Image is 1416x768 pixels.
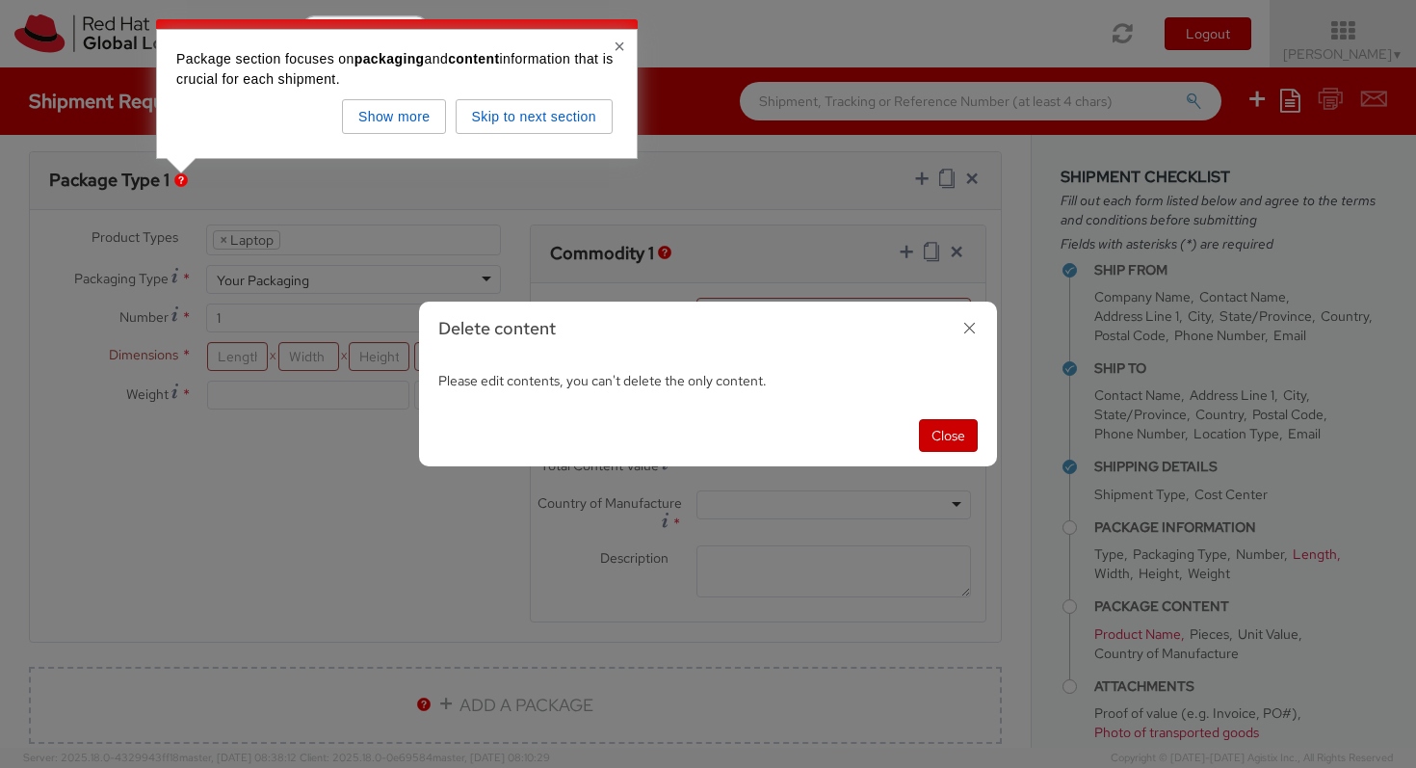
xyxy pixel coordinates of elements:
span: Package section focuses on [176,51,354,66]
span: and [425,51,449,66]
h3: Delete content [438,316,978,341]
button: Need help? [302,15,428,47]
button: Show more [342,99,446,134]
button: Skip to next section [456,99,613,134]
button: Close [614,37,625,56]
strong: content [448,51,499,66]
span: Please edit contents, you can't delete the only content. [438,372,767,389]
strong: packaging [354,51,425,66]
button: Close [919,419,978,452]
